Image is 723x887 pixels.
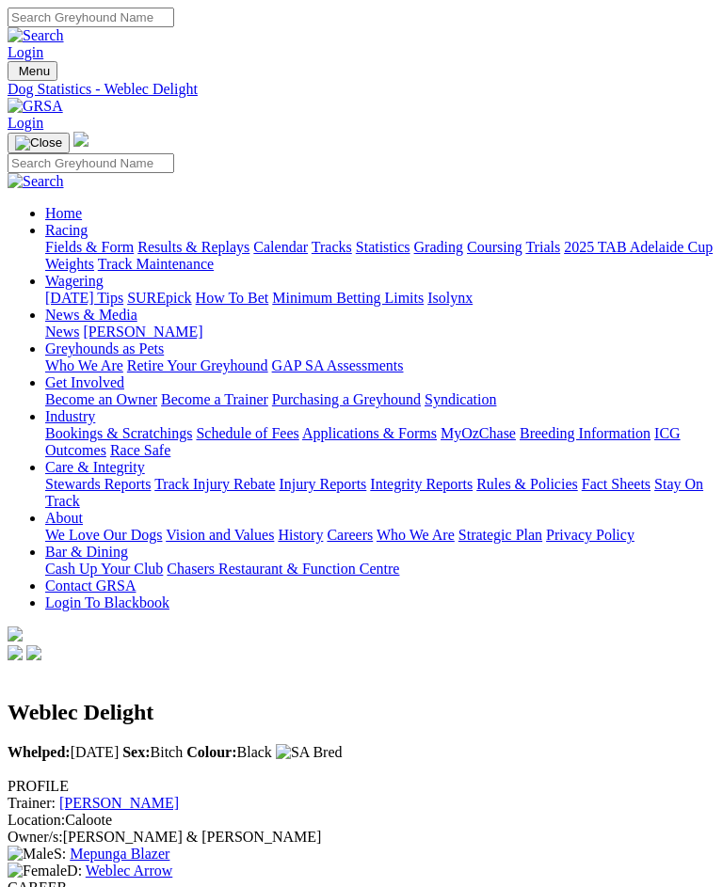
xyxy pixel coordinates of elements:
img: facebook.svg [8,645,23,660]
a: Applications & Forms [302,425,437,441]
a: Care & Integrity [45,459,145,475]
span: Menu [19,64,50,78]
a: Stewards Reports [45,476,151,492]
div: Caloote [8,812,715,829]
a: Weights [45,256,94,272]
a: Calendar [253,239,308,255]
div: Racing [45,239,715,273]
a: MyOzChase [441,425,516,441]
a: Get Involved [45,374,124,390]
a: Become an Owner [45,391,157,407]
a: Mepunga Blazer [70,846,169,862]
div: Greyhounds as Pets [45,357,715,374]
a: Become a Trainer [161,391,268,407]
span: Owner/s: [8,829,63,845]
div: PROFILE [8,778,715,795]
img: Female [8,863,67,879]
a: Dog Statistics - Weblec Delight [8,81,715,98]
div: Wagering [45,290,715,307]
a: SUREpick [127,290,191,306]
a: News [45,324,79,340]
img: Male [8,846,54,863]
img: logo-grsa-white.png [73,132,88,147]
a: GAP SA Assessments [272,357,404,373]
a: Tracks [312,239,352,255]
a: [PERSON_NAME] [59,795,179,811]
a: Results & Replays [137,239,249,255]
a: Cash Up Your Club [45,561,163,577]
a: Track Injury Rebate [154,476,275,492]
div: Bar & Dining [45,561,715,578]
a: How To Bet [196,290,269,306]
div: About [45,527,715,544]
div: [PERSON_NAME] & [PERSON_NAME] [8,829,715,846]
a: About [45,510,83,526]
a: Fields & Form [45,239,134,255]
a: Strategic Plan [458,527,542,543]
a: Login To Blackbook [45,594,169,610]
b: Sex: [122,744,150,760]
button: Toggle navigation [8,133,70,153]
img: Close [15,135,62,150]
span: Trainer: [8,795,56,811]
a: Login [8,115,43,131]
a: [PERSON_NAME] [83,324,202,340]
a: Who We Are [377,527,455,543]
input: Search [8,8,174,27]
a: Coursing [467,239,522,255]
a: ICG Outcomes [45,425,681,458]
a: Vision and Values [166,527,274,543]
a: Purchasing a Greyhound [272,391,421,407]
a: Syndication [425,391,496,407]
a: News & Media [45,307,137,323]
a: Grading [414,239,463,255]
a: Rules & Policies [476,476,578,492]
img: SA Bred [276,744,343,761]
span: D: [8,863,82,879]
a: Racing [45,222,88,238]
h2: Weblec Delight [8,700,715,725]
img: Search [8,27,64,44]
span: Bitch [122,744,183,760]
a: Stay On Track [45,476,703,509]
a: Breeding Information [520,425,651,441]
a: Isolynx [427,290,473,306]
a: Statistics [356,239,410,255]
span: S: [8,846,66,862]
a: Bar & Dining [45,544,128,560]
span: Black [186,744,272,760]
div: News & Media [45,324,715,341]
div: Industry [45,425,715,459]
a: Bookings & Scratchings [45,425,192,441]
img: twitter.svg [26,645,41,660]
a: Wagering [45,273,104,289]
div: Care & Integrity [45,476,715,510]
a: 2025 TAB Adelaide Cup [564,239,713,255]
img: logo-grsa-white.png [8,626,23,641]
a: Schedule of Fees [196,425,298,441]
a: Contact GRSA [45,578,136,594]
a: Minimum Betting Limits [272,290,424,306]
div: Get Involved [45,391,715,408]
a: Fact Sheets [582,476,651,492]
a: Retire Your Greyhound [127,357,268,373]
b: Colour: [186,744,236,760]
a: Race Safe [110,442,170,458]
a: Weblec Arrow [86,863,172,879]
b: Whelped: [8,744,71,760]
a: History [278,527,323,543]
a: Track Maintenance [98,256,214,272]
a: Injury Reports [279,476,366,492]
a: Home [45,205,82,221]
a: Industry [45,408,95,424]
a: Login [8,44,43,60]
a: [DATE] Tips [45,290,123,306]
a: Who We Are [45,357,123,373]
span: [DATE] [8,744,119,760]
a: Privacy Policy [546,527,635,543]
input: Search [8,153,174,173]
a: Chasers Restaurant & Function Centre [167,561,399,577]
a: Careers [327,527,373,543]
span: Location: [8,812,65,828]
